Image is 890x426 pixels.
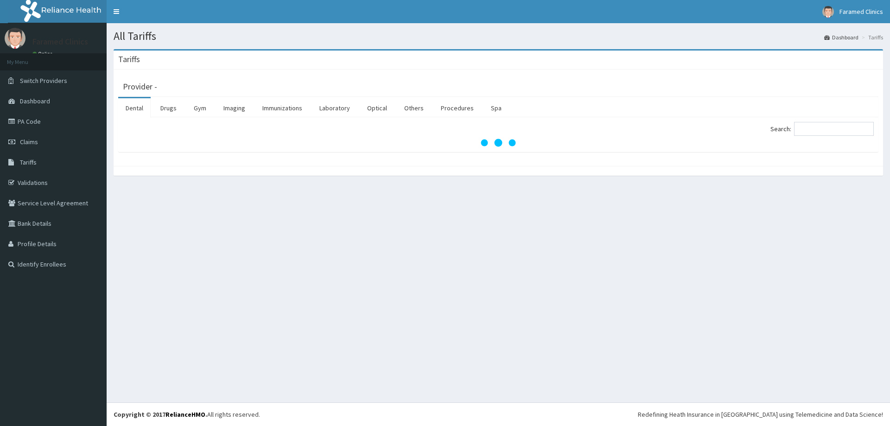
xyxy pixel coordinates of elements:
[839,7,883,16] span: Faramed Clinics
[20,158,37,166] span: Tariffs
[360,98,394,118] a: Optical
[312,98,357,118] a: Laboratory
[824,33,858,41] a: Dashboard
[118,55,140,64] h3: Tariffs
[20,97,50,105] span: Dashboard
[770,122,874,136] label: Search:
[433,98,481,118] a: Procedures
[638,410,883,419] div: Redefining Heath Insurance in [GEOGRAPHIC_DATA] using Telemedicine and Data Science!
[114,410,207,419] strong: Copyright © 2017 .
[153,98,184,118] a: Drugs
[483,98,509,118] a: Spa
[118,98,151,118] a: Dental
[216,98,253,118] a: Imaging
[5,28,25,49] img: User Image
[20,138,38,146] span: Claims
[397,98,431,118] a: Others
[186,98,214,118] a: Gym
[822,6,834,18] img: User Image
[32,38,88,46] p: Faramed Clinics
[255,98,310,118] a: Immunizations
[480,124,517,161] svg: audio-loading
[32,51,55,57] a: Online
[859,33,883,41] li: Tariffs
[794,122,874,136] input: Search:
[107,402,890,426] footer: All rights reserved.
[165,410,205,419] a: RelianceHMO
[123,83,157,91] h3: Provider -
[114,30,883,42] h1: All Tariffs
[20,76,67,85] span: Switch Providers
